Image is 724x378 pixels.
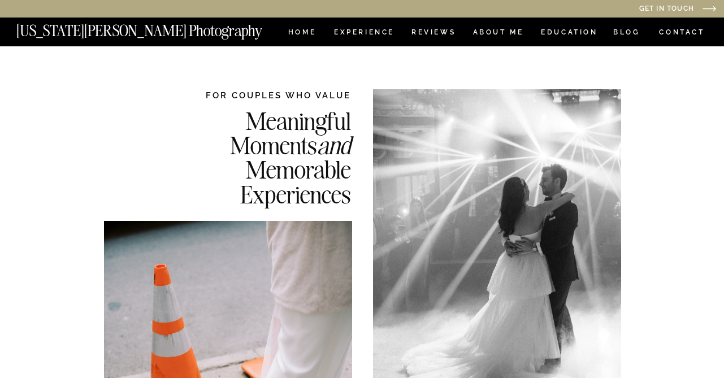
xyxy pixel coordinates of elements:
[172,108,351,205] h2: Meaningful Moments Memorable Experiences
[286,29,318,38] a: HOME
[172,89,351,101] h2: FOR COUPLES WHO VALUE
[16,23,300,33] a: [US_STATE][PERSON_NAME] Photography
[411,29,454,38] a: REVIEWS
[540,29,599,38] a: EDUCATION
[613,29,640,38] a: BLOG
[334,29,393,38] a: Experience
[317,129,351,160] i: and
[658,26,705,38] a: CONTACT
[524,5,694,14] a: Get in Touch
[472,29,524,38] a: ABOUT ME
